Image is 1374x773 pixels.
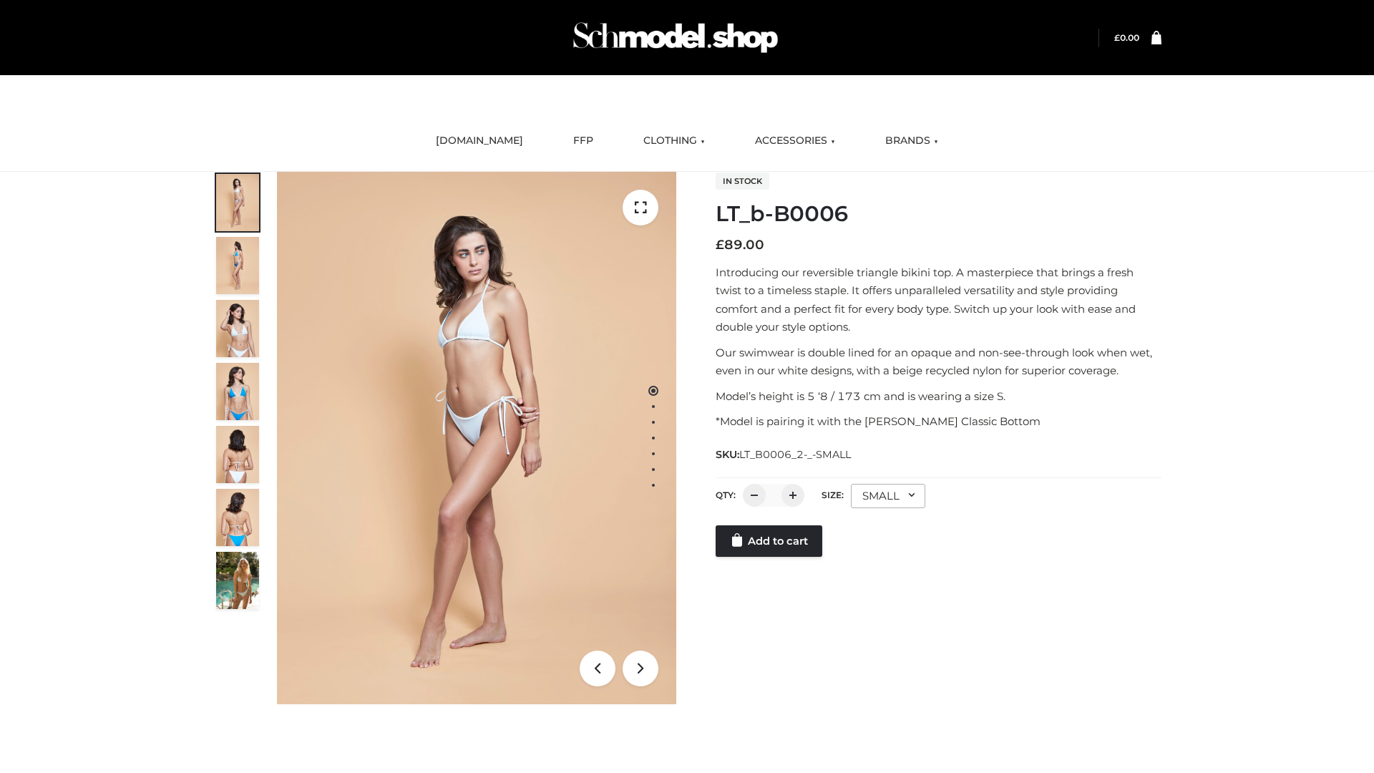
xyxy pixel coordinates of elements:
a: Add to cart [716,525,822,557]
a: ACCESSORIES [744,125,846,157]
p: *Model is pairing it with the [PERSON_NAME] Classic Bottom [716,412,1161,431]
label: Size: [822,490,844,500]
img: ArielClassicBikiniTop_CloudNine_AzureSky_OW114ECO_1-scaled.jpg [216,174,259,231]
img: Arieltop_CloudNine_AzureSky2.jpg [216,552,259,609]
label: QTY: [716,490,736,500]
p: Model’s height is 5 ‘8 / 173 cm and is wearing a size S. [716,387,1161,406]
p: Introducing our reversible triangle bikini top. A masterpiece that brings a fresh twist to a time... [716,263,1161,336]
span: £ [1114,32,1120,43]
a: £0.00 [1114,32,1139,43]
a: CLOTHING [633,125,716,157]
img: ArielClassicBikiniTop_CloudNine_AzureSky_OW114ECO_8-scaled.jpg [216,489,259,546]
h1: LT_b-B0006 [716,201,1161,227]
bdi: 0.00 [1114,32,1139,43]
a: BRANDS [874,125,949,157]
img: ArielClassicBikiniTop_CloudNine_AzureSky_OW114ECO_3-scaled.jpg [216,300,259,357]
span: In stock [716,172,769,190]
img: ArielClassicBikiniTop_CloudNine_AzureSky_OW114ECO_1 [277,172,676,704]
a: [DOMAIN_NAME] [425,125,534,157]
a: FFP [562,125,604,157]
img: Schmodel Admin 964 [568,9,783,66]
span: SKU: [716,446,852,463]
img: ArielClassicBikiniTop_CloudNine_AzureSky_OW114ECO_2-scaled.jpg [216,237,259,294]
bdi: 89.00 [716,237,764,253]
span: £ [716,237,724,253]
span: LT_B0006_2-_-SMALL [739,448,851,461]
div: SMALL [851,484,925,508]
img: ArielClassicBikiniTop_CloudNine_AzureSky_OW114ECO_4-scaled.jpg [216,363,259,420]
img: ArielClassicBikiniTop_CloudNine_AzureSky_OW114ECO_7-scaled.jpg [216,426,259,483]
p: Our swimwear is double lined for an opaque and non-see-through look when wet, even in our white d... [716,344,1161,380]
